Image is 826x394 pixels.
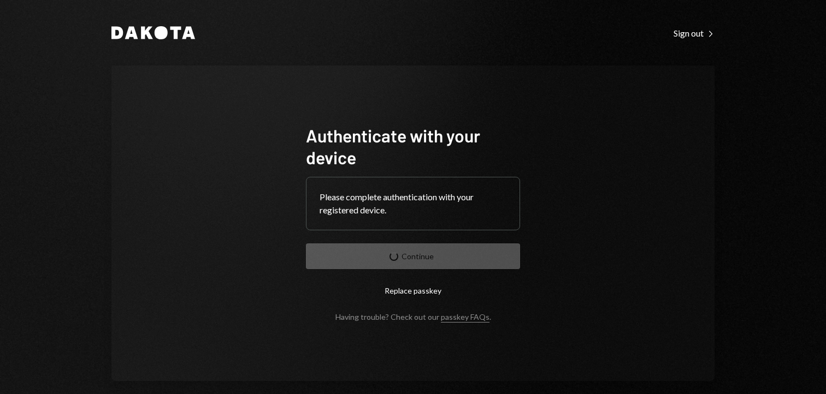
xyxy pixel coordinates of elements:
[335,312,491,321] div: Having trouble? Check out our .
[441,312,489,323] a: passkey FAQs
[306,124,520,168] h1: Authenticate with your device
[306,278,520,303] button: Replace passkey
[320,190,506,217] div: Please complete authentication with your registered device.
[674,27,715,39] a: Sign out
[674,28,715,39] div: Sign out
